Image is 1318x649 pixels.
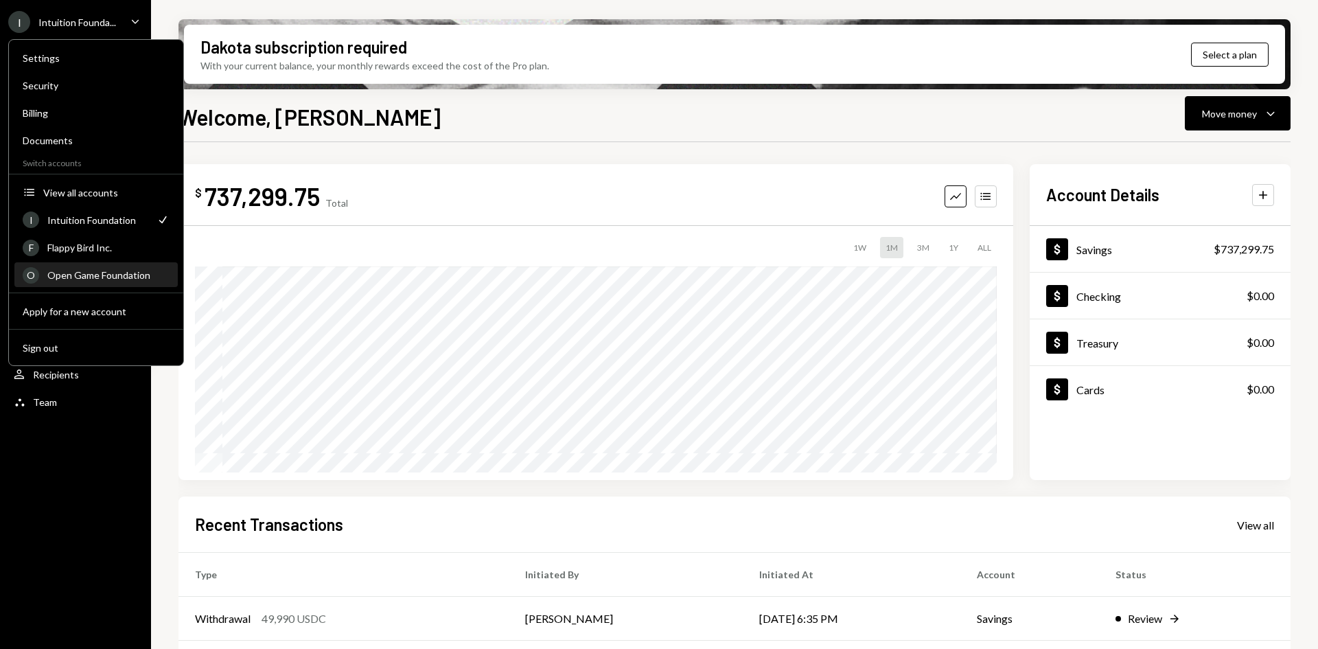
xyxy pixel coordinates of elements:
[200,36,407,58] div: Dakota subscription required
[23,107,170,119] div: Billing
[200,58,549,73] div: With your current balance, your monthly rewards exceed the cost of the Pro plan.
[23,80,170,91] div: Security
[14,262,178,287] a: OOpen Game Foundation
[1128,611,1162,627] div: Review
[14,181,178,205] button: View all accounts
[1247,288,1274,304] div: $0.00
[262,611,326,627] div: 49,990 USDC
[1076,243,1112,256] div: Savings
[23,135,170,146] div: Documents
[509,553,743,597] th: Initiated By
[178,553,509,597] th: Type
[960,553,1099,597] th: Account
[14,299,178,324] button: Apply for a new account
[8,362,143,387] a: Recipients
[33,369,79,380] div: Recipients
[23,240,39,256] div: F
[23,306,170,317] div: Apply for a new account
[1185,96,1291,130] button: Move money
[1237,517,1274,532] a: View all
[743,597,961,641] td: [DATE] 6:35 PM
[23,267,39,284] div: O
[848,237,872,258] div: 1W
[14,73,178,98] a: Security
[47,269,170,281] div: Open Game Foundation
[743,553,961,597] th: Initiated At
[1247,334,1274,351] div: $0.00
[325,197,348,209] div: Total
[23,212,39,228] div: I
[1076,337,1118,350] div: Treasury
[880,237,903,258] div: 1M
[43,187,170,198] div: View all accounts
[1076,383,1105,396] div: Cards
[960,597,1099,641] td: Savings
[178,103,441,130] h1: Welcome, [PERSON_NAME]
[195,513,343,536] h2: Recent Transactions
[23,342,170,354] div: Sign out
[912,237,935,258] div: 3M
[1247,381,1274,398] div: $0.00
[14,45,178,70] a: Settings
[38,16,116,28] div: Intuition Founda...
[23,52,170,64] div: Settings
[195,186,202,200] div: $
[14,100,178,125] a: Billing
[14,235,178,260] a: FFlappy Bird Inc.
[972,237,997,258] div: ALL
[1202,106,1257,121] div: Move money
[1030,319,1291,365] a: Treasury$0.00
[195,611,251,627] div: Withdrawal
[1214,241,1274,258] div: $737,299.75
[1191,43,1269,67] button: Select a plan
[1046,183,1159,206] h2: Account Details
[205,181,320,212] div: 737,299.75
[8,11,30,33] div: I
[1030,226,1291,272] a: Savings$737,299.75
[33,396,57,408] div: Team
[14,128,178,152] a: Documents
[14,336,178,361] button: Sign out
[1030,366,1291,412] a: Cards$0.00
[1030,273,1291,319] a: Checking$0.00
[9,155,183,168] div: Switch accounts
[8,389,143,414] a: Team
[1237,519,1274,532] div: View all
[943,237,964,258] div: 1Y
[47,214,148,226] div: Intuition Foundation
[1076,290,1121,303] div: Checking
[1099,553,1291,597] th: Status
[509,597,743,641] td: [PERSON_NAME]
[47,242,170,253] div: Flappy Bird Inc.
